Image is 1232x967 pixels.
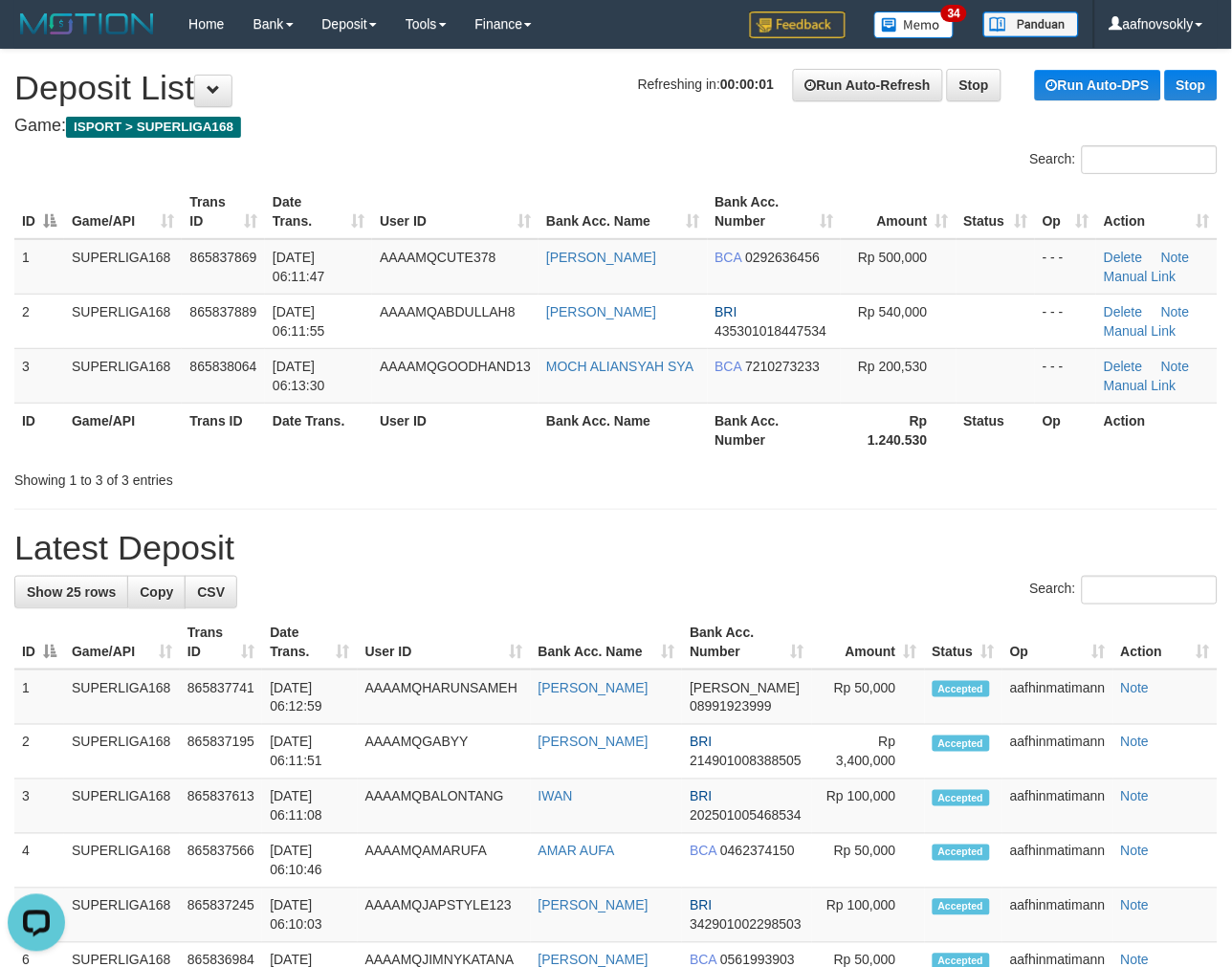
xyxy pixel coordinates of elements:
input: Search: [1082,145,1218,174]
td: 1 [14,239,64,295]
span: BRI [690,735,712,750]
td: aafhinmatimann [1002,725,1113,780]
th: Status: activate to sort column ascending [925,615,1003,670]
span: [DATE] 06:13:30 [273,359,325,393]
th: Action [1096,403,1218,457]
span: 865837889 [189,304,256,319]
td: 3 [14,780,64,834]
a: Run Auto-DPS [1035,70,1161,100]
td: 3 [14,348,64,403]
td: Rp 100,000 [812,889,925,943]
th: Date Trans. [265,403,372,457]
th: Date Trans.: activate to sort column ascending [265,185,372,239]
a: AMAR AUFA [539,844,615,859]
a: Note [1121,735,1150,750]
th: Bank Acc. Name: activate to sort column ascending [539,185,707,239]
a: Delete [1104,250,1142,265]
span: BCA [690,844,716,859]
a: [PERSON_NAME] [546,250,656,265]
span: Copy 0462374150 to clipboard [720,844,795,859]
td: [DATE] 06:12:59 [262,670,357,725]
span: Copy 435301018447534 to clipboard [715,323,827,339]
td: - - - [1035,348,1096,403]
th: User ID: activate to sort column ascending [372,185,539,239]
span: 34 [941,5,967,22]
td: SUPERLIGA168 [64,834,180,889]
a: Delete [1104,359,1142,374]
a: [PERSON_NAME] [539,898,649,913]
a: CSV [185,576,237,608]
a: Note [1161,250,1190,265]
th: Amount: activate to sort column ascending [812,615,925,670]
th: ID: activate to sort column descending [14,615,64,670]
td: - - - [1035,294,1096,348]
td: - - - [1035,239,1096,295]
span: BCA [715,250,742,265]
th: Amount: activate to sort column ascending [841,185,956,239]
th: Op: activate to sort column ascending [1035,185,1096,239]
a: Stop [947,69,1001,101]
span: Copy 0292636456 to clipboard [745,250,820,265]
span: [PERSON_NAME] [690,680,800,695]
span: [DATE] 06:11:47 [273,250,325,284]
td: AAAAMQJAPSTYLE123 [358,889,531,943]
a: [PERSON_NAME] [539,735,649,750]
td: 865837613 [180,780,262,834]
a: Note [1121,680,1150,695]
span: Copy 08991923999 to clipboard [690,699,772,714]
a: [PERSON_NAME] [546,304,656,319]
th: Op [1035,403,1096,457]
a: Manual Link [1104,269,1177,284]
td: SUPERLIGA168 [64,889,180,943]
span: Copy 7210273233 to clipboard [745,359,820,374]
th: Status [957,403,1036,457]
td: 865837245 [180,889,262,943]
td: 865837566 [180,834,262,889]
span: Accepted [933,845,990,861]
span: BRI [690,789,712,804]
td: SUPERLIGA168 [64,239,182,295]
button: Open LiveChat chat widget [8,8,65,65]
img: MOTION_logo.png [14,10,160,38]
span: Accepted [933,681,990,697]
a: IWAN [539,789,573,804]
img: Button%20Memo.svg [874,11,955,38]
strong: 00:00:01 [720,77,774,92]
th: Game/API: activate to sort column ascending [64,615,180,670]
span: Accepted [933,790,990,806]
td: AAAAMQGABYY [358,725,531,780]
th: Status: activate to sort column ascending [957,185,1036,239]
th: Action: activate to sort column ascending [1113,615,1218,670]
td: Rp 100,000 [812,780,925,834]
a: Copy [127,576,186,608]
span: Refreshing in: [638,77,774,92]
span: BRI [690,898,712,913]
th: Trans ID: activate to sort column ascending [182,185,265,239]
span: BRI [715,304,737,319]
td: Rp 50,000 [812,670,925,725]
td: 4 [14,834,64,889]
th: Date Trans.: activate to sort column ascending [262,615,357,670]
div: Showing 1 to 3 of 3 entries [14,463,499,490]
th: User ID [372,403,539,457]
td: 2 [14,294,64,348]
input: Search: [1082,576,1218,604]
td: AAAAMQBALONTANG [358,780,531,834]
span: Rp 500,000 [858,250,927,265]
a: Note [1121,898,1150,913]
span: ISPORT > SUPERLIGA168 [66,117,241,138]
span: 865838064 [189,359,256,374]
span: Accepted [933,736,990,752]
span: [DATE] 06:11:55 [273,304,325,339]
span: Copy 342901002298503 to clipboard [690,917,802,933]
th: Action: activate to sort column ascending [1096,185,1218,239]
label: Search: [1030,576,1218,604]
th: Bank Acc. Number: activate to sort column ascending [682,615,811,670]
span: Rp 540,000 [858,304,927,319]
th: Game/API: activate to sort column ascending [64,185,182,239]
span: Show 25 rows [27,584,116,600]
td: aafhinmatimann [1002,889,1113,943]
th: Trans ID [182,403,265,457]
label: Search: [1030,145,1218,174]
td: [DATE] 06:10:03 [262,889,357,943]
